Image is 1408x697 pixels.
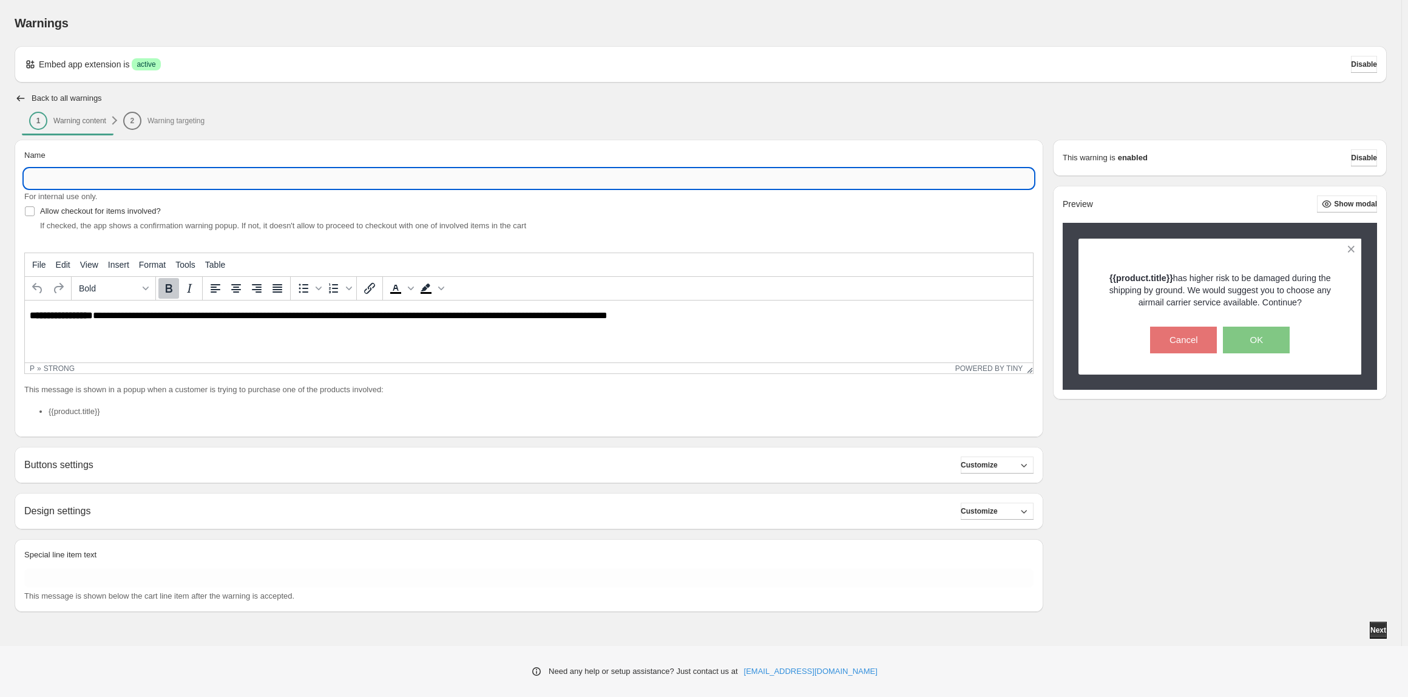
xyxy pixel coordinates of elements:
span: Edit [56,260,70,270]
h2: Buttons settings [24,459,93,471]
button: Formats [74,278,153,299]
span: For internal use only. [24,192,97,201]
span: Next [1370,625,1386,635]
button: OK [1223,327,1290,353]
button: Italic [179,278,200,299]
p: has higher risk to be damaged during the shipping by ground. We would suggest you to choose any a... [1100,272,1341,308]
div: Bullet list [293,278,323,299]
a: [EMAIL_ADDRESS][DOMAIN_NAME] [744,665,878,678]
span: Name [24,151,46,160]
div: strong [44,364,75,373]
span: File [32,260,46,270]
span: Disable [1351,59,1377,69]
button: Show modal [1317,195,1377,212]
button: Align right [246,278,267,299]
button: Undo [27,278,48,299]
span: If checked, the app shows a confirmation warning popup. If not, it doesn't allow to proceed to ch... [40,221,526,230]
button: Customize [961,503,1034,520]
li: {{product.title}} [49,406,1034,418]
div: Background color [416,278,446,299]
button: Align center [226,278,246,299]
span: This message is shown below the cart line item after the warning is accepted. [24,591,294,600]
div: Resize [1023,363,1033,373]
button: Justify [267,278,288,299]
span: Customize [961,460,998,470]
button: Disable [1351,149,1377,166]
span: Show modal [1334,199,1377,209]
span: active [137,59,155,69]
iframe: Rich Text Area [25,301,1033,362]
h2: Back to all warnings [32,93,102,103]
div: Numbered list [323,278,354,299]
button: Next [1370,622,1387,639]
span: Customize [961,506,998,516]
span: Special line item text [24,550,96,559]
button: Redo [48,278,69,299]
button: Customize [961,457,1034,474]
button: Insert/edit link [359,278,380,299]
h2: Design settings [24,505,90,517]
a: Powered by Tiny [955,364,1023,373]
span: Disable [1351,153,1377,163]
button: Bold [158,278,179,299]
span: Bold [79,284,138,293]
span: Table [205,260,225,270]
div: » [37,364,41,373]
div: Text color [385,278,416,299]
span: Insert [108,260,129,270]
strong: {{product.title}} [1109,273,1173,283]
strong: enabled [1118,152,1148,164]
button: Cancel [1150,327,1217,353]
p: This warning is [1063,152,1115,164]
span: Warnings [15,16,69,30]
h2: Preview [1063,199,1093,209]
p: This message is shown in a popup when a customer is trying to purchase one of the products involved: [24,384,1034,396]
span: Format [139,260,166,270]
p: Embed app extension is [39,58,129,70]
span: Allow checkout for items involved? [40,206,161,216]
span: View [80,260,98,270]
button: Disable [1351,56,1377,73]
span: Tools [175,260,195,270]
div: p [30,364,35,373]
button: Align left [205,278,226,299]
